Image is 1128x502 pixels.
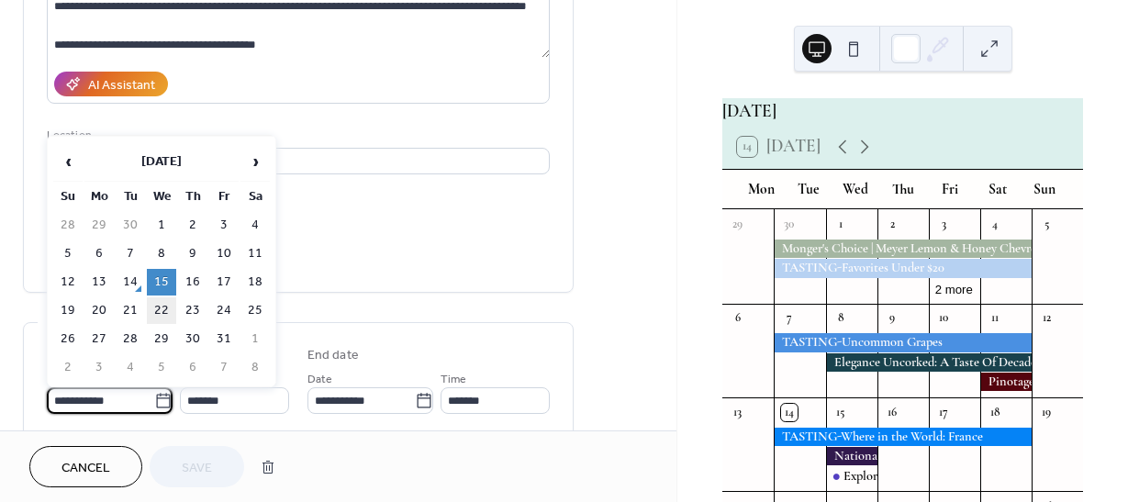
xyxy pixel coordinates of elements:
div: 13 [730,404,746,420]
td: 7 [209,354,239,381]
td: 29 [147,326,176,352]
td: 2 [178,212,207,239]
div: 3 [935,216,952,232]
div: 18 [987,404,1003,420]
div: Sat [974,170,1022,209]
div: 5 [1038,216,1055,232]
div: 14 [781,404,798,420]
th: Th [178,184,207,210]
th: We [147,184,176,210]
div: AI Assistant [88,76,155,95]
td: 26 [53,326,83,352]
div: 19 [1038,404,1055,420]
div: National Moldy Cheese Day! [826,447,877,465]
button: AI Assistant [54,72,168,96]
span: ‹ [54,143,82,180]
td: 3 [84,354,114,381]
div: TASTING-Where in the World: France [774,428,1031,446]
td: 6 [84,240,114,267]
div: 16 [884,404,900,420]
td: 16 [178,269,207,296]
td: 13 [84,269,114,296]
td: 14 [116,269,145,296]
th: Sa [240,184,270,210]
td: 31 [209,326,239,352]
div: 10 [935,310,952,327]
td: 21 [116,297,145,324]
div: Monger's Choice | Meyer Lemon & Honey Chevre [774,240,1031,258]
td: 1 [147,212,176,239]
div: 11 [987,310,1003,327]
td: 18 [240,269,270,296]
div: Location [47,126,546,145]
td: 7 [116,240,145,267]
div: 4 [987,216,1003,232]
div: TASTING-Uncommon Grapes [774,333,1031,351]
td: 29 [84,212,114,239]
span: Cancel [61,459,110,478]
div: 8 [832,310,849,327]
div: TASTING-Favorites Under $20 [774,259,1031,277]
div: Sun [1021,170,1068,209]
div: Thu [879,170,927,209]
td: 24 [209,297,239,324]
td: 23 [178,297,207,324]
td: 15 [147,269,176,296]
div: 12 [1038,310,1055,327]
div: 2 [884,216,900,232]
td: 25 [240,297,270,324]
div: [DATE] [722,98,1083,125]
div: 6 [730,310,746,327]
th: Fr [209,184,239,210]
td: 5 [147,354,176,381]
td: 4 [116,354,145,381]
th: Su [53,184,83,210]
span: Date [307,370,332,389]
th: Tu [116,184,145,210]
div: 29 [730,216,746,232]
div: Explorer Club Release: Sierra Foothills [843,467,1043,485]
td: 17 [209,269,239,296]
td: 8 [240,354,270,381]
td: 11 [240,240,270,267]
td: 6 [178,354,207,381]
div: Elegance Uncorked: A Taste Of Decadence Awaits [826,353,1032,372]
th: Mo [84,184,114,210]
span: › [241,143,269,180]
div: Wed [832,170,879,209]
td: 30 [116,212,145,239]
div: 30 [781,216,798,232]
div: Fri [926,170,974,209]
div: Pinotage Day! [980,373,1032,391]
div: 17 [935,404,952,420]
th: [DATE] [84,142,239,182]
div: 7 [781,310,798,327]
td: 10 [209,240,239,267]
td: 5 [53,240,83,267]
td: 28 [116,326,145,352]
span: Time [441,370,466,389]
td: 1 [240,326,270,352]
td: 12 [53,269,83,296]
div: Mon [737,170,785,209]
button: Cancel [29,446,142,487]
button: 2 more [928,279,980,297]
td: 27 [84,326,114,352]
td: 28 [53,212,83,239]
div: 1 [832,216,849,232]
td: 20 [84,297,114,324]
td: 4 [240,212,270,239]
div: End date [307,346,359,365]
td: 9 [178,240,207,267]
div: 15 [832,404,849,420]
td: 30 [178,326,207,352]
div: Explorer Club Release: Sierra Foothills [826,467,877,485]
td: 3 [209,212,239,239]
div: 9 [884,310,900,327]
td: 22 [147,297,176,324]
td: 19 [53,297,83,324]
td: 2 [53,354,83,381]
td: 8 [147,240,176,267]
div: Tue [785,170,832,209]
